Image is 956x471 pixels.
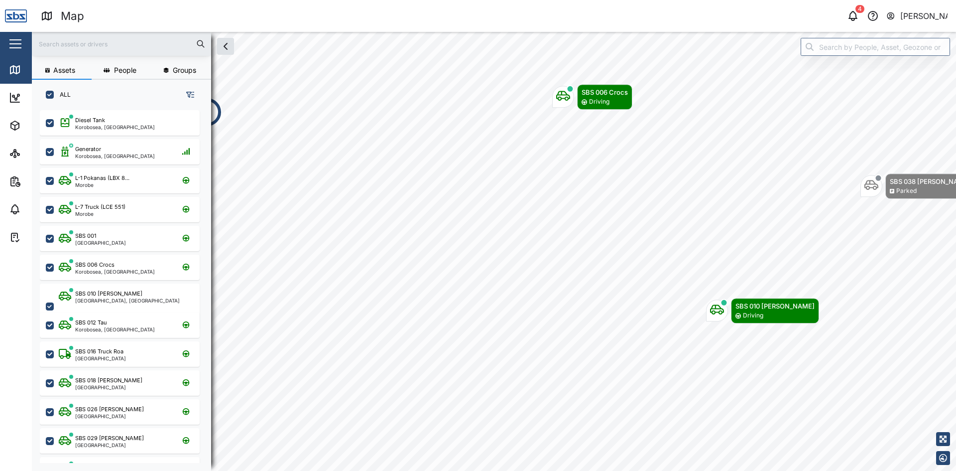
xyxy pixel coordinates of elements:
[75,385,142,390] div: [GEOGRAPHIC_DATA]
[53,67,75,74] span: Assets
[75,203,125,211] div: L-7 Truck (LCE 551)
[26,148,50,159] div: Sites
[75,347,123,356] div: SBS 016 Truck Roa
[75,434,144,443] div: SBS 029 [PERSON_NAME]
[75,376,142,385] div: SBS 018 [PERSON_NAME]
[75,261,115,269] div: SBS 006 Crocs
[75,414,144,419] div: [GEOGRAPHIC_DATA]
[75,182,129,187] div: Morobe
[75,356,126,361] div: [GEOGRAPHIC_DATA]
[75,211,125,216] div: Morobe
[735,301,815,311] div: SBS 010 [PERSON_NAME]
[75,443,144,448] div: [GEOGRAPHIC_DATA]
[582,87,628,97] div: SBS 006 Crocs
[54,91,71,99] label: ALL
[75,232,96,240] div: SBS 001
[706,298,819,323] div: Map marker
[26,204,57,215] div: Alarms
[173,67,196,74] span: Groups
[75,240,126,245] div: [GEOGRAPHIC_DATA]
[855,5,864,13] div: 4
[75,174,129,182] div: L-1 Pokanas (LBX 8...
[75,125,155,130] div: Korobosea, [GEOGRAPHIC_DATA]
[75,405,144,414] div: SBS 026 [PERSON_NAME]
[75,145,101,154] div: Generator
[32,32,956,471] canvas: Map
[75,298,180,303] div: [GEOGRAPHIC_DATA], [GEOGRAPHIC_DATA]
[552,84,632,110] div: Map marker
[896,186,917,196] div: Parked
[38,36,205,51] input: Search assets or drivers
[26,92,71,103] div: Dashboard
[75,290,142,298] div: SBS 010 [PERSON_NAME]
[75,318,107,327] div: SBS 012 Tau
[26,176,60,187] div: Reports
[75,116,105,125] div: Diesel Tank
[61,7,84,25] div: Map
[26,120,57,131] div: Assets
[26,232,53,243] div: Tasks
[5,5,27,27] img: Main Logo
[589,97,609,107] div: Driving
[26,64,48,75] div: Map
[114,67,136,74] span: People
[40,107,211,463] div: grid
[743,311,763,320] div: Driving
[75,269,155,274] div: Korobosea, [GEOGRAPHIC_DATA]
[801,38,950,56] input: Search by People, Asset, Geozone or Place
[886,9,948,23] button: [PERSON_NAME]
[900,10,948,22] div: [PERSON_NAME]
[75,154,155,158] div: Korobosea, [GEOGRAPHIC_DATA]
[75,327,155,332] div: Korobosea, [GEOGRAPHIC_DATA]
